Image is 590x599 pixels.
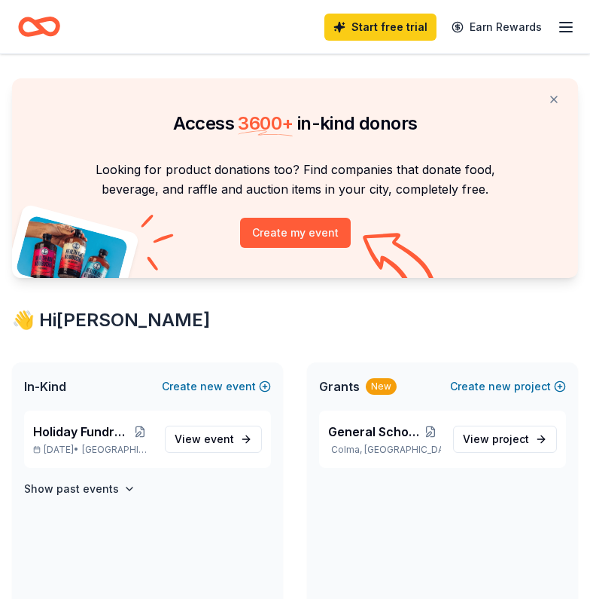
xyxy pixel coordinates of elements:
[204,432,234,445] span: event
[162,377,271,396] button: Createnewevent
[453,426,557,453] a: View project
[12,308,578,332] div: 👋 Hi [PERSON_NAME]
[30,160,560,200] p: Looking for product donations too? Find companies that donate food, beverage, and raffle and auct...
[328,423,420,441] span: General School Funds
[24,377,66,396] span: In-Kind
[24,480,119,498] h4: Show past events
[33,444,153,456] p: [DATE] •
[175,430,234,448] span: View
[324,14,436,41] a: Start free trial
[18,9,60,44] a: Home
[200,377,223,396] span: new
[363,233,438,289] img: Curvy arrow
[450,377,566,396] button: Createnewproject
[492,432,529,445] span: project
[33,423,127,441] span: Holiday Fundraiser
[173,112,418,134] span: Access in-kind donors
[366,378,397,395] div: New
[328,444,441,456] p: Colma, [GEOGRAPHIC_DATA]
[165,426,262,453] a: View event
[442,14,551,41] a: Earn Rewards
[240,218,351,248] button: Create my event
[238,112,293,134] span: 3600 +
[319,377,360,396] span: Grants
[488,377,511,396] span: new
[24,480,135,498] button: Show past events
[463,430,529,448] span: View
[82,444,153,456] span: [GEOGRAPHIC_DATA]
